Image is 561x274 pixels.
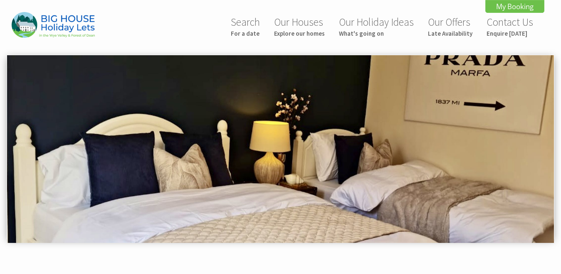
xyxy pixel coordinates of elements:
[274,29,325,37] small: Explore our homes
[487,15,533,37] a: Contact UsEnquire [DATE]
[231,15,260,37] a: SearchFor a date
[231,29,260,37] small: For a date
[487,29,533,37] small: Enquire [DATE]
[274,15,325,37] a: Our HousesExplore our homes
[12,12,95,37] img: Big House Holiday Lets
[428,15,472,37] a: Our OffersLate Availability
[339,29,414,37] small: What's going on
[428,29,472,37] small: Late Availability
[339,15,414,37] a: Our Holiday IdeasWhat's going on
